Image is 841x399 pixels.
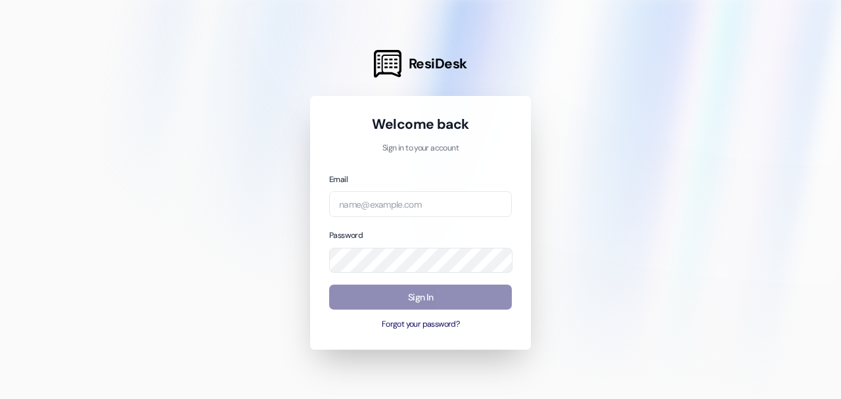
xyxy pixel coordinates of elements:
[329,143,512,154] p: Sign in to your account
[374,50,401,78] img: ResiDesk Logo
[329,115,512,133] h1: Welcome back
[409,55,467,73] span: ResiDesk
[329,285,512,310] button: Sign In
[329,191,512,217] input: name@example.com
[329,230,363,241] label: Password
[329,174,348,185] label: Email
[329,319,512,331] button: Forgot your password?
